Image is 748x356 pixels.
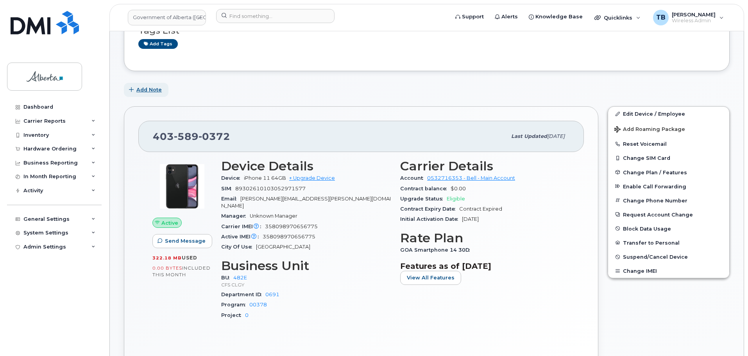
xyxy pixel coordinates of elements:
span: Support [462,13,484,21]
button: Suspend/Cancel Device [608,250,729,264]
h3: Tags List [138,26,715,36]
button: Change Plan / Features [608,165,729,179]
span: TB [656,13,666,22]
span: Carrier IMEI [221,224,265,229]
span: [DATE] [547,133,565,139]
a: Add tags [138,39,178,49]
span: Program [221,302,249,308]
span: [GEOGRAPHIC_DATA] [256,244,310,250]
span: [DATE] [462,216,479,222]
span: 0.00 Bytes [152,265,182,271]
a: Support [450,9,489,25]
span: SIM [221,186,235,191]
span: Suspend/Cancel Device [623,254,688,260]
span: Department ID [221,292,265,297]
span: Enable Call Forwarding [623,183,686,189]
span: Contract Expiry Date [400,206,459,212]
button: Transfer to Personal [608,236,729,250]
span: BU [221,275,233,281]
span: Manager [221,213,250,219]
span: Send Message [165,237,206,245]
span: Email [221,196,240,202]
h3: Rate Plan [400,231,570,245]
span: GOA Smartphone 14 30D [400,247,474,253]
button: Enable Call Forwarding [608,179,729,193]
span: Add Roaming Package [614,126,685,134]
button: Add Roaming Package [608,121,729,137]
span: $0.00 [451,186,466,191]
span: Contract Expired [459,206,502,212]
button: Block Data Usage [608,222,729,236]
a: Knowledge Base [523,9,588,25]
span: [PERSON_NAME] [672,11,716,18]
a: Government of Alberta (GOA) [128,10,206,25]
p: CFS CLGY [221,281,391,288]
button: Add Note [124,83,168,97]
span: Last updated [511,133,547,139]
span: City Of Use [221,244,256,250]
button: Request Account Change [608,208,729,222]
span: Add Note [136,86,162,93]
span: Active IMEI [221,234,263,240]
span: iPhone 11 64GB [244,175,286,181]
input: Find something... [216,9,335,23]
span: [PERSON_NAME][EMAIL_ADDRESS][PERSON_NAME][DOMAIN_NAME] [221,196,391,209]
span: Change Plan / Features [623,169,687,175]
span: Eligible [447,196,465,202]
span: 403 [153,131,230,142]
h3: Business Unit [221,259,391,273]
span: Knowledge Base [535,13,583,21]
button: Change IMEI [608,264,729,278]
button: Send Message [152,234,212,248]
button: View All Features [400,271,461,285]
span: 589 [174,131,199,142]
button: Change SIM Card [608,151,729,165]
a: 482E [233,275,247,281]
div: Quicklinks [589,10,646,25]
h3: Carrier Details [400,159,570,173]
span: Upgrade Status [400,196,447,202]
span: used [182,255,197,261]
div: Tami Betchuk [648,10,729,25]
span: Unknown Manager [250,213,297,219]
span: Device [221,175,244,181]
span: Project [221,312,245,318]
a: Alerts [489,9,523,25]
h3: Device Details [221,159,391,173]
span: Wireless Admin [672,18,716,24]
a: Edit Device / Employee [608,107,729,121]
a: 00378 [249,302,267,308]
span: 322.18 MB [152,255,182,261]
span: 358098970656775 [265,224,318,229]
span: View All Features [407,274,455,281]
span: Account [400,175,427,181]
a: 0 [245,312,249,318]
span: 0372 [199,131,230,142]
a: 0532716353 - Bell - Main Account [427,175,515,181]
a: + Upgrade Device [289,175,335,181]
button: Change Phone Number [608,193,729,208]
a: 0691 [265,292,279,297]
h3: Features as of [DATE] [400,261,570,271]
span: Quicklinks [604,14,632,21]
span: 358098970656775 [263,234,315,240]
img: iPhone_11.jpg [159,163,206,210]
span: Active [161,219,178,227]
button: Reset Voicemail [608,137,729,151]
span: Alerts [501,13,518,21]
span: 89302610103052971577 [235,186,306,191]
span: Contract balance [400,186,451,191]
span: Initial Activation Date [400,216,462,222]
